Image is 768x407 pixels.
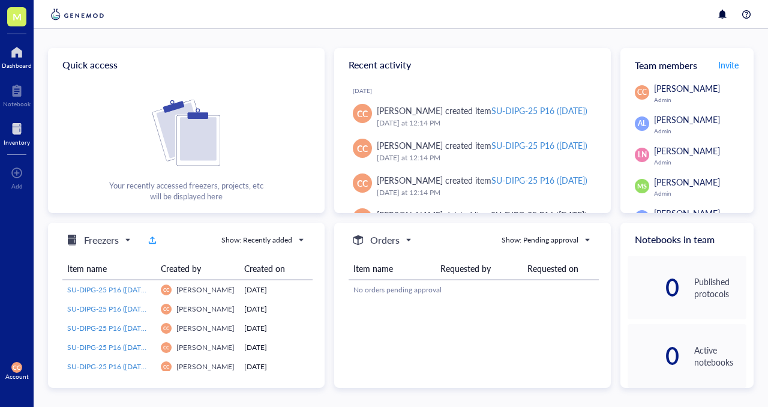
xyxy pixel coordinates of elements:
div: SU-DIPG-25 P16 ([DATE]) [491,139,587,151]
span: [PERSON_NAME] [176,323,235,333]
button: Invite [718,55,739,74]
div: Admin [654,96,746,103]
span: [PERSON_NAME] Shared [654,207,748,219]
div: Account [5,373,29,380]
a: Notebook [3,81,31,107]
a: CC[PERSON_NAME] created itemSU-DIPG-25 P16 ([DATE])[DATE] at 12:14 PM [344,99,601,134]
a: Inventory [4,119,30,146]
div: Dashboard [2,62,32,69]
div: Quick access [48,48,325,82]
span: AL [638,118,646,129]
div: [PERSON_NAME] created item [377,173,588,187]
div: 0 [628,278,680,297]
div: [DATE] [353,87,601,94]
div: [DATE] at 12:14 PM [377,187,592,199]
a: SU-DIPG-25 P16 ([DATE]) [67,285,151,295]
a: SU-DIPG-25 P16 ([DATE]) [67,342,151,353]
span: Invite [718,59,739,71]
div: [DATE] [244,361,308,372]
span: CC [637,87,647,98]
div: Notebook [3,100,31,107]
span: [PERSON_NAME] [176,342,235,352]
th: Item name [349,258,436,280]
th: Item name [62,258,156,280]
span: SU-DIPG-25 P16 ([DATE]) [67,361,149,372]
div: [DATE] [244,342,308,353]
a: Dashboard [2,43,32,69]
span: CC [13,364,21,371]
span: [PERSON_NAME] [176,304,235,314]
div: Team members [620,48,754,82]
span: [PERSON_NAME] [176,285,235,295]
div: Show: Pending approval [502,235,578,246]
span: CC [357,176,368,190]
span: PS [638,212,646,223]
span: CC [357,107,368,120]
div: [DATE] at 12:14 PM [377,152,592,164]
div: No orders pending approval [353,285,594,295]
span: SU-DIPG-25 P16 ([DATE]) [67,285,149,295]
a: SU-DIPG-25 P16 ([DATE]) [67,304,151,315]
img: genemod-logo [48,7,107,22]
div: Recent activity [334,48,611,82]
div: Notebooks in team [620,223,754,256]
a: SU-DIPG-25 P16 ([DATE]) [67,361,151,372]
div: Admin [654,158,746,166]
div: SU-DIPG-25 P16 ([DATE]) [491,104,587,116]
h5: Orders [370,233,400,247]
span: [PERSON_NAME] [654,145,720,157]
div: Admin [654,127,746,134]
th: Created on [239,258,313,280]
div: [DATE] [244,323,308,334]
a: CC[PERSON_NAME] created itemSU-DIPG-25 P16 ([DATE])[DATE] at 12:14 PM [344,134,601,169]
span: CC [163,287,170,292]
div: [PERSON_NAME] created item [377,104,588,117]
span: LN [638,149,647,160]
a: SU-DIPG-25 P16 ([DATE]) [67,323,151,334]
a: CC[PERSON_NAME] created itemSU-DIPG-25 P16 ([DATE])[DATE] at 12:14 PM [344,169,601,203]
th: Requested on [523,258,599,280]
span: [PERSON_NAME] [654,176,720,188]
span: [PERSON_NAME] [176,361,235,372]
span: CC [163,306,170,312]
span: [PERSON_NAME] [654,113,720,125]
span: SU-DIPG-25 P16 ([DATE]) [67,323,149,333]
div: SU-DIPG-25 P16 ([DATE]) [491,174,587,186]
div: Add [11,182,23,190]
div: Your recently accessed freezers, projects, etc will be displayed here [109,180,263,202]
div: [DATE] at 12:14 PM [377,117,592,129]
span: SU-DIPG-25 P16 ([DATE]) [67,304,149,314]
span: MS [637,181,647,191]
span: CC [163,345,170,350]
div: [DATE] [244,304,308,315]
span: CC [357,142,368,155]
div: Active notebooks [694,344,746,368]
span: CC [163,325,170,331]
span: [PERSON_NAME] [654,82,720,94]
div: Published protocols [694,276,746,300]
img: Cf+DiIyRRx+BTSbnYhsZzE9to3+AfuhVxcka4spAAAAAElFTkSuQmCC [152,100,220,166]
div: Show: Recently added [221,235,292,246]
span: SU-DIPG-25 P16 ([DATE]) [67,342,149,352]
th: Created by [156,258,239,280]
h5: Freezers [84,233,119,247]
th: Requested by [436,258,523,280]
div: [DATE] [244,285,308,295]
div: 0 [628,346,680,366]
div: Inventory [4,139,30,146]
div: [PERSON_NAME] created item [377,139,588,152]
span: M [13,9,22,24]
span: CC [163,364,170,369]
div: Admin [654,190,746,197]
